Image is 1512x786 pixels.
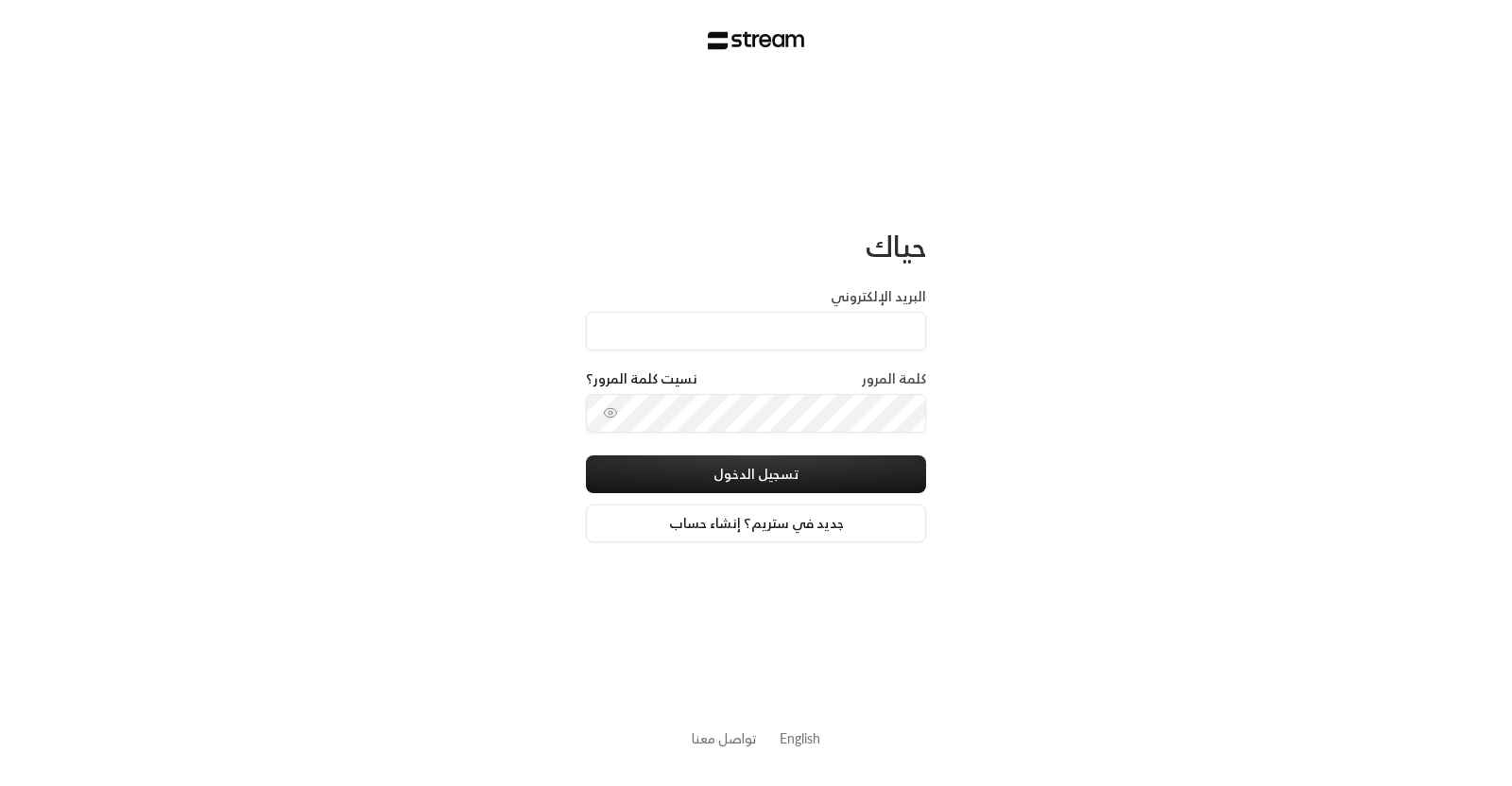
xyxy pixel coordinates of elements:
[708,31,805,50] img: Stream Logo
[780,721,820,756] a: English
[692,728,757,748] button: تواصل معنا
[586,455,926,493] button: تسجيل الدخول
[866,221,926,271] span: حياك
[862,369,926,388] label: كلمة المرور
[586,369,697,388] a: نسيت كلمة المرور؟
[831,287,926,306] label: البريد الإلكتروني
[595,398,626,428] button: toggle password visibility
[692,726,757,750] a: تواصل معنا
[586,504,926,542] a: جديد في ستريم؟ إنشاء حساب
